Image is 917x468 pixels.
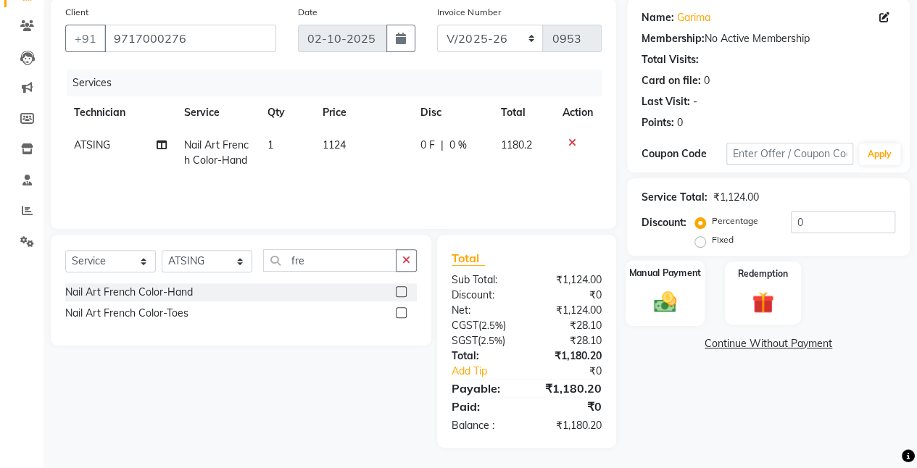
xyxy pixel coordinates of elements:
div: 0 [677,115,683,130]
label: Date [298,6,318,19]
th: Technician [65,96,175,129]
div: Services [67,70,613,96]
div: ₹1,124.00 [526,272,613,288]
label: Fixed [712,233,734,246]
div: Card on file: [642,73,701,88]
th: Disc [412,96,492,129]
div: No Active Membership [642,31,895,46]
th: Price [314,96,412,129]
th: Action [554,96,602,129]
div: Name: [642,10,674,25]
div: Membership: [642,31,705,46]
div: ₹0 [526,398,613,415]
div: ₹28.10 [526,318,613,333]
span: Total [452,251,485,266]
a: Garima [677,10,710,25]
div: Nail Art French Color-Toes [65,306,188,321]
div: Total Visits: [642,52,699,67]
div: 0 [704,73,710,88]
th: Total [492,96,554,129]
img: _gift.svg [745,289,781,316]
a: Continue Without Payment [630,336,907,351]
span: CGST [452,319,478,332]
div: Total: [441,348,527,364]
th: Service [175,96,259,129]
label: Redemption [738,267,788,280]
div: Payable: [441,380,527,397]
div: ₹0 [526,288,613,303]
button: Apply [859,143,900,165]
input: Enter Offer / Coupon Code [726,143,853,165]
div: - [693,94,697,109]
input: Search or Scan [263,249,397,272]
span: 2.5% [481,335,502,346]
div: ( ) [441,318,527,333]
span: 0 % [449,138,467,153]
div: Nail Art French Color-Hand [65,285,193,300]
span: 1180.2 [501,138,532,151]
div: Balance : [441,418,527,433]
div: Last Visit: [642,94,690,109]
label: Percentage [712,214,758,227]
div: Net: [441,303,527,318]
div: Discount: [642,215,686,230]
span: 2.5% [481,319,503,331]
th: Qty [259,96,314,129]
div: ₹1,124.00 [526,303,613,318]
span: 1124 [323,138,346,151]
div: ( ) [441,333,527,348]
div: ₹28.10 [526,333,613,348]
button: +91 [65,25,106,52]
label: Client [65,6,88,19]
div: Sub Total: [441,272,527,288]
span: SGST [452,334,478,347]
span: 1 [267,138,273,151]
a: Add Tip [441,364,541,379]
div: Service Total: [642,190,708,205]
div: ₹0 [541,364,613,379]
label: Invoice Number [437,6,500,19]
div: ₹1,180.20 [526,348,613,364]
span: Nail Art French Color-Hand [184,138,249,167]
span: | [441,138,444,153]
div: ₹1,180.20 [526,380,613,397]
span: ATSING [74,138,110,151]
div: Discount: [441,288,527,303]
div: ₹1,180.20 [526,418,613,433]
div: Points: [642,115,674,130]
span: 0 F [420,138,435,153]
label: Manual Payment [629,266,702,280]
div: Paid: [441,398,527,415]
div: Coupon Code [642,146,726,162]
img: _cash.svg [647,288,684,314]
input: Search by Name/Mobile/Email/Code [104,25,276,52]
div: ₹1,124.00 [713,190,759,205]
